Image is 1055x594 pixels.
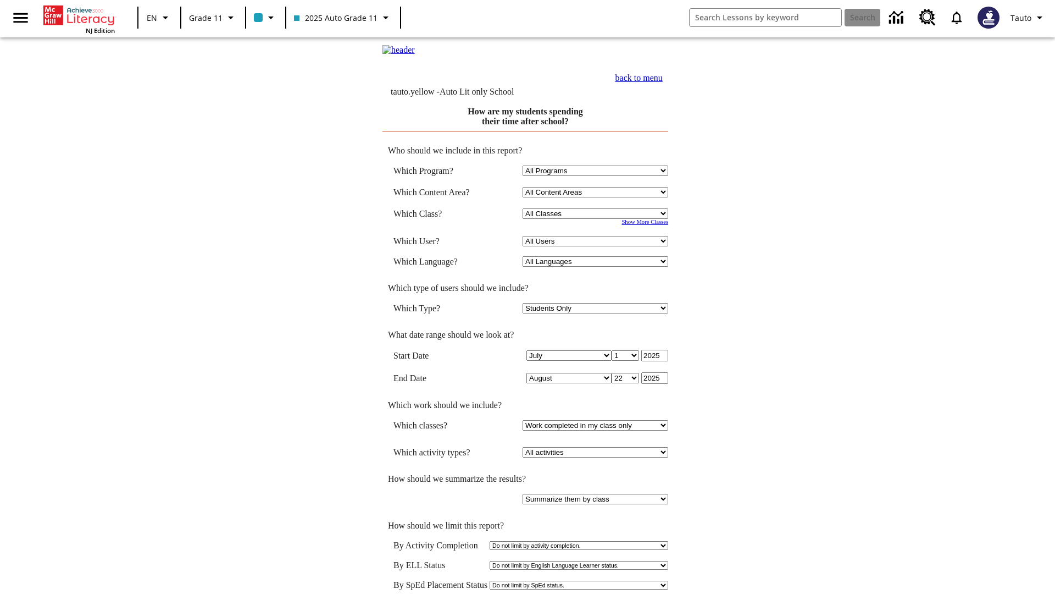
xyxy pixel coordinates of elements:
[690,9,841,26] input: search field
[393,541,487,551] td: By Activity Completion
[393,372,486,384] td: End Date
[382,330,668,340] td: What date range should we look at?
[4,2,37,34] button: Open side menu
[382,146,668,156] td: Who should we include in this report?
[294,12,377,24] span: 2025 Auto Grade 11
[913,3,942,32] a: Resource Center, Will open in new tab
[382,283,668,293] td: Which type of users should we include?
[189,12,223,24] span: Grade 11
[147,12,157,24] span: EN
[978,7,1000,29] img: Avatar
[185,8,242,28] button: Grade: Grade 11, Select a grade
[393,188,470,197] nobr: Which Content Area?
[393,447,486,458] td: Which activity types?
[393,256,486,267] td: Which Language?
[468,107,583,126] a: How are my students spending their time after school?
[43,3,115,35] div: Home
[615,73,663,82] a: back to menu
[1006,8,1051,28] button: Profile/Settings
[393,580,487,590] td: By SpEd Placement Status
[382,400,668,410] td: Which work should we include?
[382,521,668,531] td: How should we limit this report?
[393,166,486,176] td: Which Program?
[971,3,1006,32] button: Select a new avatar
[440,87,514,96] nobr: Auto Lit only School
[942,3,971,32] a: Notifications
[621,219,668,225] a: Show More Classes
[882,3,913,33] a: Data Center
[393,350,486,361] td: Start Date
[249,8,282,28] button: Class color is light blue. Change class color
[391,87,558,97] td: tauto.yellow -
[382,474,668,484] td: How should we summarize the results?
[393,236,486,246] td: Which User?
[393,420,486,431] td: Which classes?
[86,26,115,35] span: NJ Edition
[382,45,415,55] img: header
[393,303,486,313] td: Which Type?
[393,560,487,570] td: By ELL Status
[1010,12,1031,24] span: Tauto
[290,8,397,28] button: Class: 2025 Auto Grade 11, Select your class
[393,208,486,219] td: Which Class?
[142,8,177,28] button: Language: EN, Select a language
